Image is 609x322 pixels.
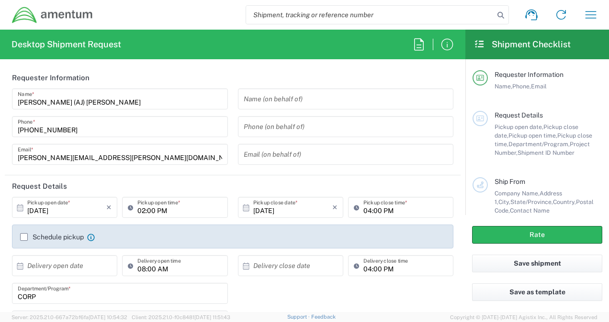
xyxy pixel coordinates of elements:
span: Pickup open time, [508,132,557,139]
img: dyncorp [11,6,93,24]
span: Country, [553,198,576,205]
span: Ship From [495,178,525,185]
span: Department/Program, [508,140,570,148]
a: Support [287,314,311,320]
span: Client: 2025.21.0-f0c8481 [132,314,230,320]
span: Company Name, [495,190,540,197]
i: × [106,200,112,215]
button: Rate [472,226,602,244]
button: Save shipment [472,255,602,272]
span: Copyright © [DATE]-[DATE] Agistix Inc., All Rights Reserved [450,313,598,322]
span: Requester Information [495,71,564,78]
h2: Shipment Checklist [474,39,571,50]
span: Phone, [512,83,531,90]
span: Server: 2025.21.0-667a72bf6fa [11,314,127,320]
span: [DATE] 11:51:43 [194,314,230,320]
i: × [332,200,338,215]
span: Name, [495,83,512,90]
h2: Desktop Shipment Request [11,39,121,50]
span: Contact Name [510,207,550,214]
span: Shipment ID Number [518,149,575,156]
span: State/Province, [510,198,553,205]
a: Feedback [311,314,336,320]
span: Pickup open date, [495,123,543,130]
button: Save as template [472,283,602,301]
span: City, [498,198,510,205]
span: Request Details [495,111,543,119]
h2: Requester Information [12,73,90,83]
label: Schedule pickup [20,233,84,241]
span: Email [531,83,547,90]
span: [DATE] 10:54:32 [89,314,127,320]
h2: Request Details [12,182,67,191]
input: Shipment, tracking or reference number [246,6,494,24]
